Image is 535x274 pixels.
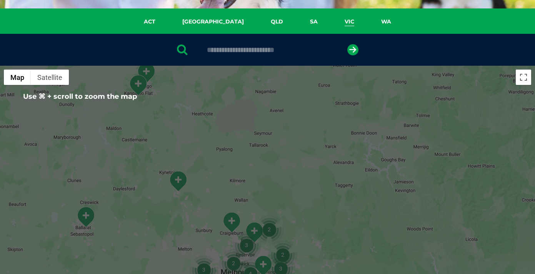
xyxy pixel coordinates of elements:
[297,17,331,26] a: SA
[128,75,148,96] div: Kangaroo Flat
[245,222,264,243] div: South Morang
[130,17,169,26] a: ACT
[4,70,31,85] button: Show street map
[168,171,188,192] div: Macedon Ranges
[257,17,297,26] a: QLD
[255,215,284,244] div: 2
[31,70,69,85] button: Show satellite imagery
[222,212,241,233] div: Craigieburn
[76,206,95,228] div: Ballarat
[268,240,297,269] div: 2
[137,62,156,83] div: White Hills
[169,17,257,26] a: [GEOGRAPHIC_DATA]
[232,231,261,260] div: 3
[331,17,368,26] a: VIC
[368,17,405,26] a: WA
[516,70,531,85] button: Toggle fullscreen view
